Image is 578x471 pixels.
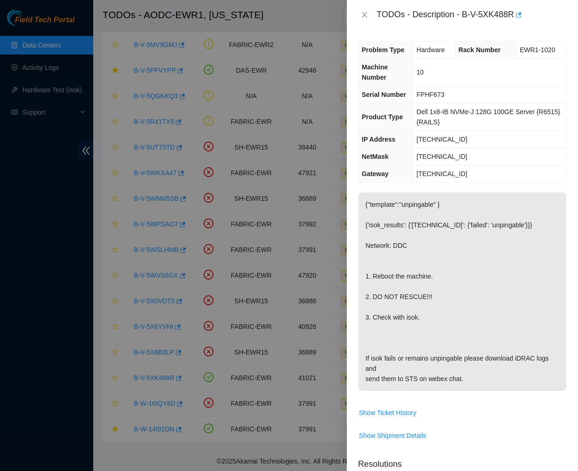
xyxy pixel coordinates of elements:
[520,46,555,54] span: EWR1-1020
[358,451,567,471] p: Resolutions
[359,408,416,418] span: Show Ticket History
[358,11,371,20] button: Close
[358,192,566,391] p: {"template":"unpingable" } {'isok_results': {'[TECHNICAL_ID]': {'failed': 'unpingable'}}} Network...
[362,91,406,98] span: Serial Number
[417,108,560,126] span: Dell 1x8-IB NVMe-J 128G 100GE Server {R6515} {RAILS}
[417,91,445,98] span: FPHF673
[362,63,388,81] span: Machine Number
[417,136,468,143] span: [TECHNICAL_ID]
[362,46,405,54] span: Problem Type
[377,7,567,22] div: TODOs - Description - B-V-5XK488R
[417,153,468,160] span: [TECHNICAL_ID]
[417,68,424,76] span: 10
[362,113,403,121] span: Product Type
[359,430,427,441] span: Show Shipment Details
[361,11,368,19] span: close
[362,170,389,177] span: Gateway
[362,153,389,160] span: NetMask
[417,46,445,54] span: Hardware
[358,405,417,420] button: Show Ticket History
[459,46,501,54] span: Rack Number
[362,136,395,143] span: IP Address
[417,170,468,177] span: [TECHNICAL_ID]
[358,428,427,443] button: Show Shipment Details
